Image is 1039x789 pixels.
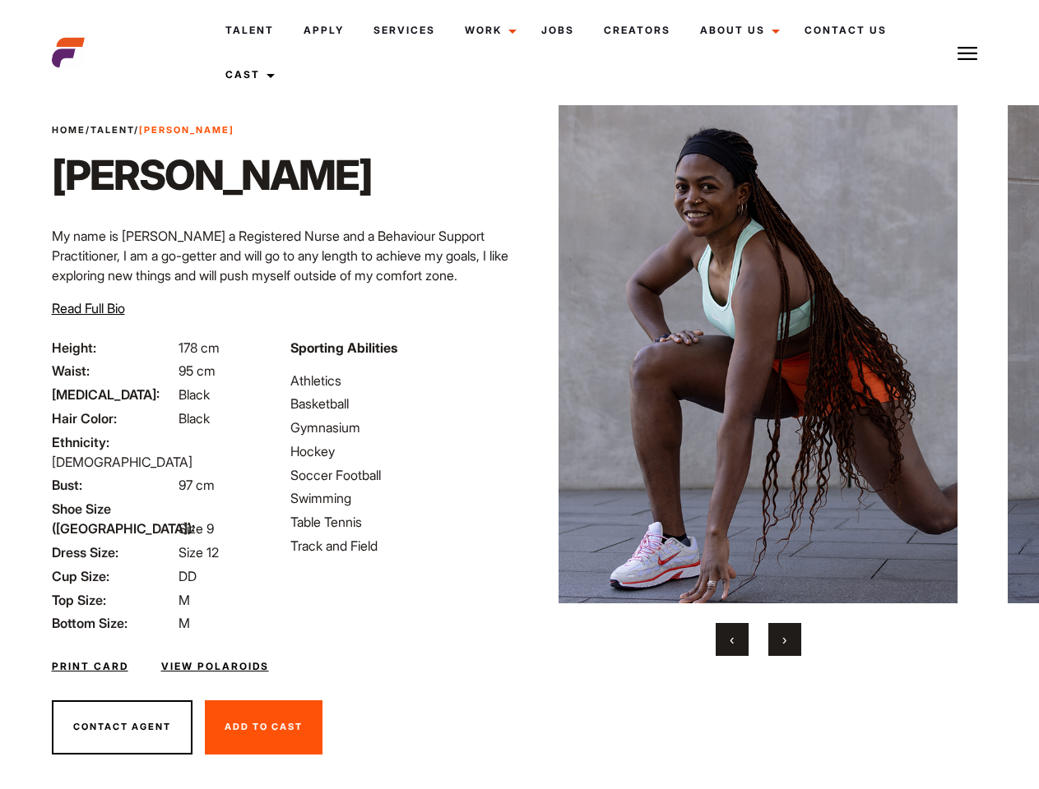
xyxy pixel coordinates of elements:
span: Cup Size: [52,566,175,586]
span: / / [52,123,234,137]
span: Shoe Size ([GEOGRAPHIC_DATA]): [52,499,175,538]
button: Contact Agent [52,700,192,754]
span: [DEMOGRAPHIC_DATA] [52,454,192,470]
span: [MEDICAL_DATA]: [52,385,175,404]
a: Talent [211,8,289,53]
li: Swimming [290,488,509,508]
span: 178 cm [179,339,220,356]
span: Hair Color: [52,408,175,428]
span: 95 cm [179,362,216,379]
img: cropped-aefm-brand-fav-22-square.png [52,36,85,69]
span: Size 9 [179,520,214,537]
span: Ethnicity: [52,432,175,452]
a: Jobs [526,8,589,53]
button: Add To Cast [205,700,322,754]
span: M [179,615,190,631]
span: Black [179,386,210,403]
span: Bust: [52,475,175,495]
li: Track and Field [290,536,509,556]
a: Work [450,8,526,53]
li: Athletics [290,371,509,390]
span: Waist: [52,361,175,381]
a: Print Card [52,659,128,674]
a: Creators [589,8,685,53]
a: Home [52,124,86,136]
a: View Polaroids [161,659,269,674]
span: M [179,592,190,608]
li: Soccer Football [290,465,509,485]
a: About Us [685,8,790,53]
span: Size 12 [179,544,219,561]
a: Cast [211,53,285,97]
span: Dress Size: [52,542,175,562]
a: Contact Us [790,8,902,53]
img: Burger icon [958,44,977,63]
strong: [PERSON_NAME] [139,124,234,136]
li: Gymnasium [290,418,509,437]
span: DD [179,568,197,584]
span: 97 cm [179,477,215,493]
a: Apply [289,8,359,53]
span: Top Size: [52,590,175,610]
span: Previous [730,631,734,648]
button: Read Full Bio [52,298,125,318]
h1: [PERSON_NAME] [52,150,372,200]
a: Services [359,8,450,53]
span: Read Full Bio [52,300,125,316]
span: Bottom Size: [52,613,175,633]
span: Black [179,410,210,427]
span: My name is [PERSON_NAME] a Registered Nurse and a Behaviour Support Practitioner, I am a go-gette... [52,228,508,284]
li: Table Tennis [290,512,509,532]
li: Basketball [290,394,509,413]
a: Talent [90,124,134,136]
strong: Sporting Abilities [290,339,397,356]
span: Height: [52,338,175,358]
span: Next [782,631,786,648]
span: Add To Cast [225,721,303,732]
li: Hockey [290,441,509,461]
